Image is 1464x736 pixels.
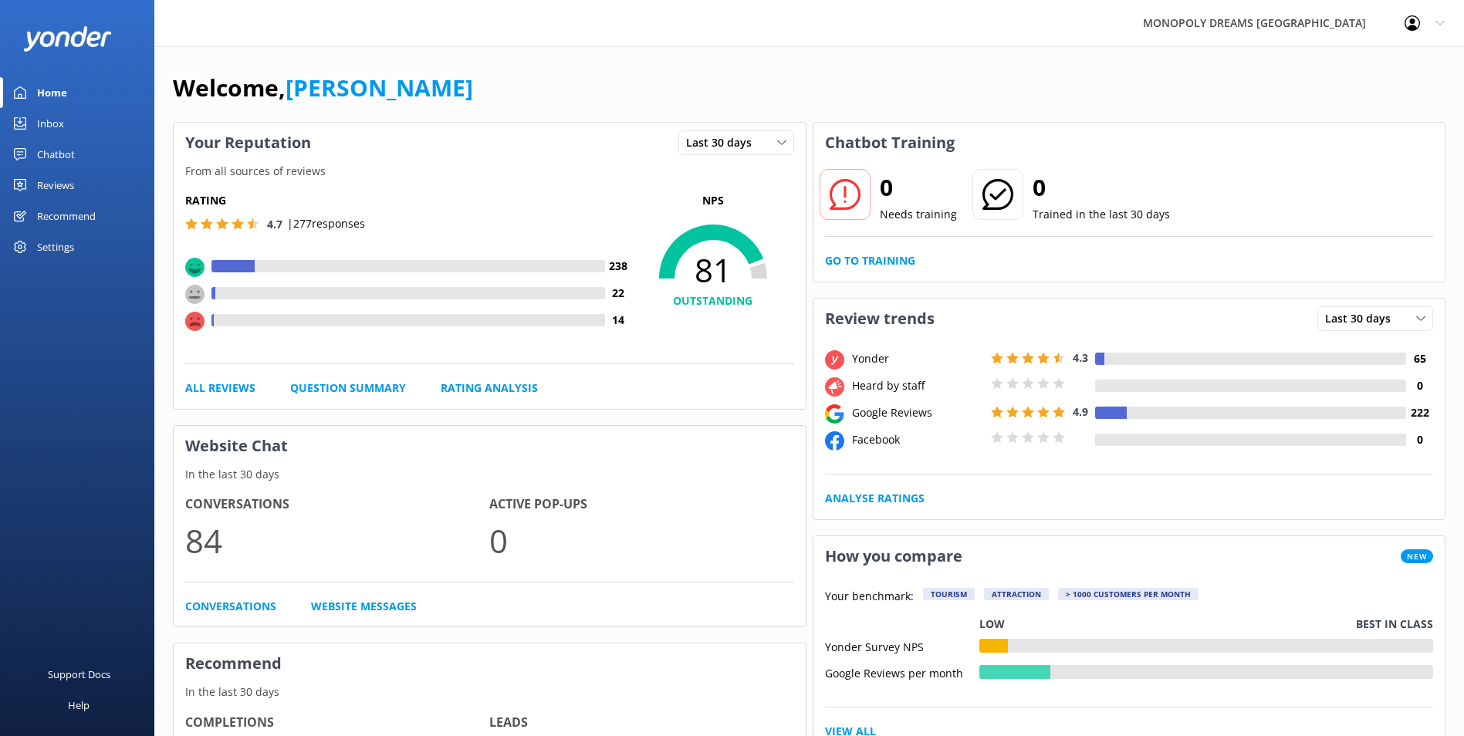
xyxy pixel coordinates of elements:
h4: Conversations [185,495,489,515]
span: Last 30 days [686,134,761,151]
p: Needs training [880,206,957,223]
h4: 14 [605,312,632,329]
a: [PERSON_NAME] [286,72,473,103]
p: From all sources of reviews [174,163,806,180]
p: 0 [489,515,793,566]
span: Last 30 days [1325,310,1400,327]
p: | 277 responses [287,215,365,232]
div: Heard by staff [848,377,987,394]
p: Trained in the last 30 days [1033,206,1170,223]
h4: 0 [1406,377,1433,394]
div: > 1000 customers per month [1058,588,1199,600]
img: yonder-white-logo.png [23,26,112,52]
h3: How you compare [813,536,974,576]
span: 4.3 [1073,350,1088,365]
div: Yonder [848,350,987,367]
h2: 0 [1033,169,1170,206]
h4: 0 [1406,431,1433,448]
div: Chatbot [37,139,75,170]
p: In the last 30 days [174,684,806,701]
h3: Chatbot Training [813,123,966,163]
p: Your benchmark: [825,588,914,606]
a: Rating Analysis [441,380,538,397]
p: Best in class [1356,616,1433,633]
div: Yonder Survey NPS [825,639,979,653]
div: Support Docs [48,659,110,690]
span: New [1401,549,1433,563]
a: Analyse Ratings [825,490,925,507]
div: Tourism [923,588,975,600]
h4: 65 [1406,350,1433,367]
h1: Welcome, [173,69,473,106]
div: Attraction [984,588,1049,600]
div: Inbox [37,108,64,139]
div: Recommend [37,201,96,231]
span: 81 [632,251,794,289]
p: NPS [632,192,794,209]
a: Go to Training [825,252,915,269]
div: Help [68,690,90,721]
div: Settings [37,231,74,262]
h4: Active Pop-ups [489,495,793,515]
h3: Your Reputation [174,123,323,163]
p: 84 [185,515,489,566]
p: In the last 30 days [174,466,806,483]
span: 4.9 [1073,404,1088,419]
h4: Leads [489,713,793,733]
div: Home [37,77,67,108]
h4: Completions [185,713,489,733]
div: Google Reviews per month [825,665,979,679]
a: Question Summary [290,380,406,397]
h3: Website Chat [174,426,806,466]
h4: OUTSTANDING [632,292,794,309]
h2: 0 [880,169,957,206]
a: Website Messages [311,598,417,615]
a: Conversations [185,598,276,615]
a: All Reviews [185,380,255,397]
span: 4.7 [267,217,282,231]
h4: 238 [605,258,632,275]
h3: Recommend [174,643,806,684]
div: Google Reviews [848,404,987,421]
h4: 222 [1406,404,1433,421]
h3: Review trends [813,299,946,339]
div: Reviews [37,170,74,201]
h4: 22 [605,285,632,302]
h5: Rating [185,192,632,209]
p: Low [979,616,1005,633]
div: Facebook [848,431,987,448]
